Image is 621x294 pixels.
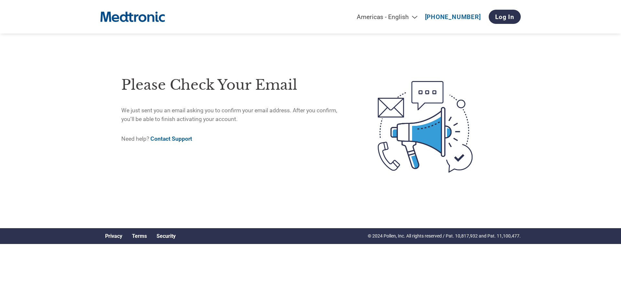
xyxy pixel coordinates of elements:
[121,75,351,96] h1: Please check your email
[121,135,351,143] p: Need help?
[351,69,500,184] img: open-email
[368,233,521,239] p: © 2024 Pollen, Inc. All rights reserved / Pat. 10,817,932 and Pat. 11,100,477.
[100,8,165,26] img: Medtronic
[157,233,176,239] a: Security
[105,233,122,239] a: Privacy
[121,106,351,123] p: We just sent you an email asking you to confirm your email address. After you confirm, you’ll be ...
[489,10,521,24] a: Log In
[150,136,192,142] a: Contact Support
[132,233,147,239] a: Terms
[425,13,481,21] a: [PHONE_NUMBER]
